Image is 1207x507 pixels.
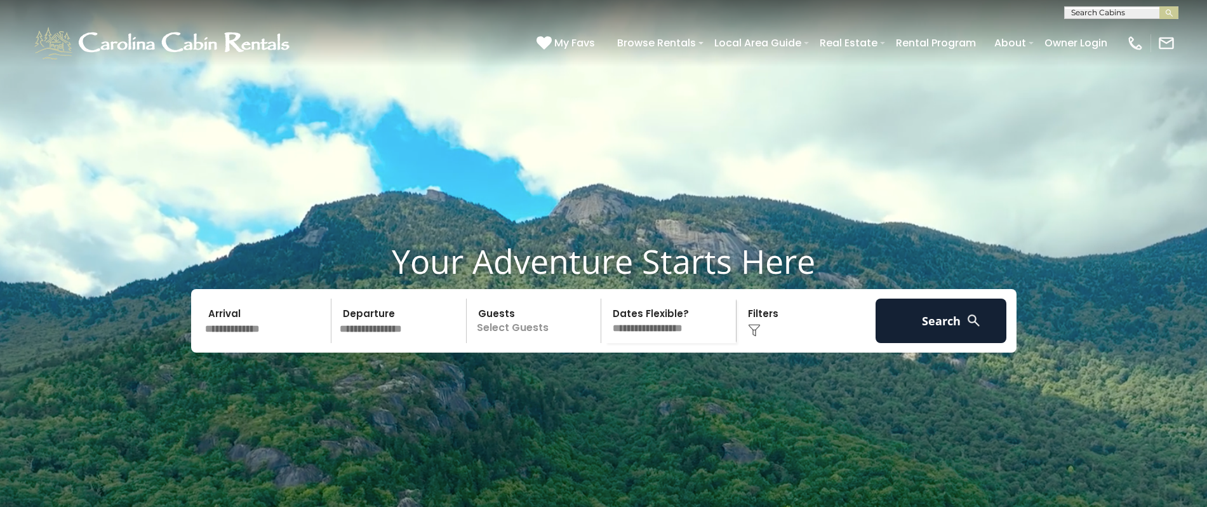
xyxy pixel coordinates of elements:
img: phone-regular-white.png [1126,34,1144,52]
a: About [988,32,1032,54]
img: mail-regular-white.png [1157,34,1175,52]
img: search-regular-white.png [966,313,982,328]
img: filter--v1.png [748,324,761,337]
button: Search [876,299,1007,343]
a: Browse Rentals [611,32,702,54]
a: Owner Login [1038,32,1114,54]
span: My Favs [554,35,595,51]
a: Rental Program [890,32,982,54]
p: Select Guests [470,299,601,343]
h1: Your Adventure Starts Here [10,241,1197,281]
a: My Favs [537,35,598,51]
a: Local Area Guide [708,32,808,54]
img: White-1-1-2.png [32,24,295,62]
a: Real Estate [813,32,884,54]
